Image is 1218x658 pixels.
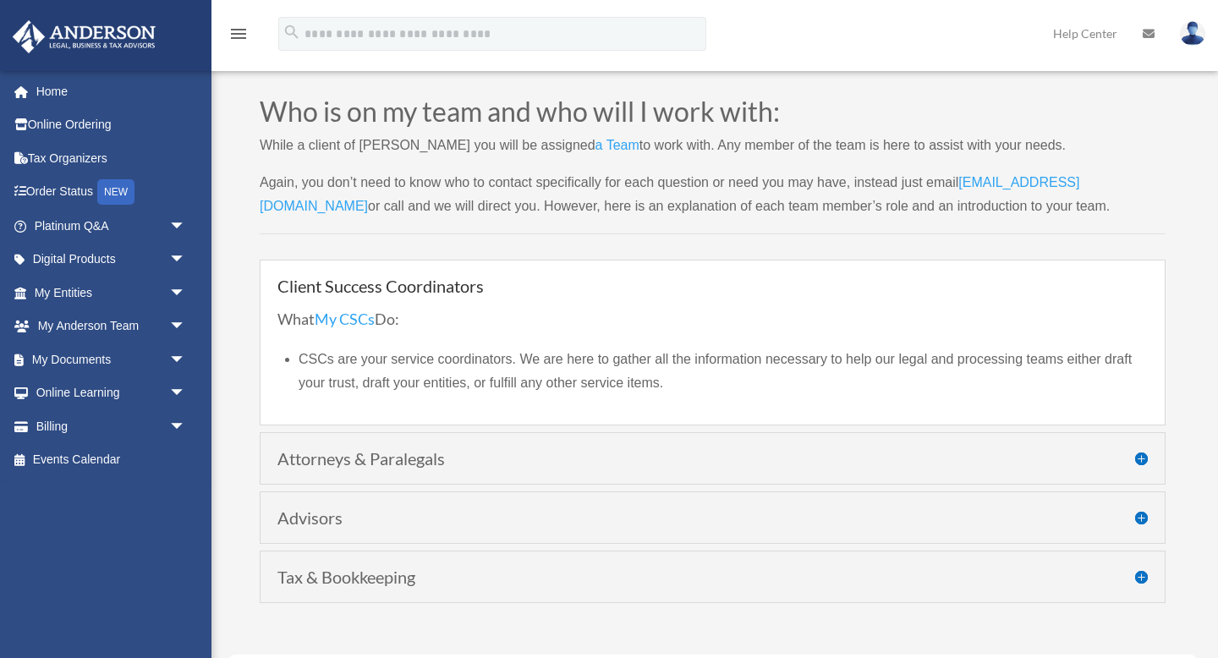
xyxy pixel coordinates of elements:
a: a Team [595,138,639,161]
h4: Attorneys & Paralegals [277,450,1148,467]
a: Billingarrow_drop_down [12,409,211,443]
div: NEW [97,179,134,205]
a: menu [228,30,249,44]
span: arrow_drop_down [169,409,203,444]
a: Digital Productsarrow_drop_down [12,243,211,277]
h2: Who is on my team and who will I work with: [260,98,1166,134]
h4: Advisors [277,509,1148,526]
h4: Tax & Bookkeeping [277,568,1148,585]
span: arrow_drop_down [169,343,203,377]
a: [EMAIL_ADDRESS][DOMAIN_NAME] [260,175,1079,222]
a: Online Learningarrow_drop_down [12,376,211,410]
a: My Entitiesarrow_drop_down [12,276,211,310]
span: What Do: [277,310,399,328]
span: CSCs are your service coordinators. We are here to gather all the information necessary to help o... [299,352,1132,390]
img: User Pic [1180,21,1205,46]
h4: Client Success Coordinators [277,277,1148,294]
a: Platinum Q&Aarrow_drop_down [12,209,211,243]
span: arrow_drop_down [169,209,203,244]
a: Online Ordering [12,108,211,142]
a: Events Calendar [12,443,211,477]
img: Anderson Advisors Platinum Portal [8,20,161,53]
p: While a client of [PERSON_NAME] you will be assigned to work with. Any member of the team is here... [260,134,1166,171]
span: arrow_drop_down [169,276,203,310]
p: Again, you don’t need to know who to contact specifically for each question or need you may have,... [260,171,1166,218]
a: My Documentsarrow_drop_down [12,343,211,376]
a: My Anderson Teamarrow_drop_down [12,310,211,343]
i: search [283,23,301,41]
a: My CSCs [315,310,375,337]
a: Order StatusNEW [12,175,211,210]
i: menu [228,24,249,44]
span: arrow_drop_down [169,376,203,411]
a: Home [12,74,211,108]
span: arrow_drop_down [169,243,203,277]
a: Tax Organizers [12,141,211,175]
span: arrow_drop_down [169,310,203,344]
